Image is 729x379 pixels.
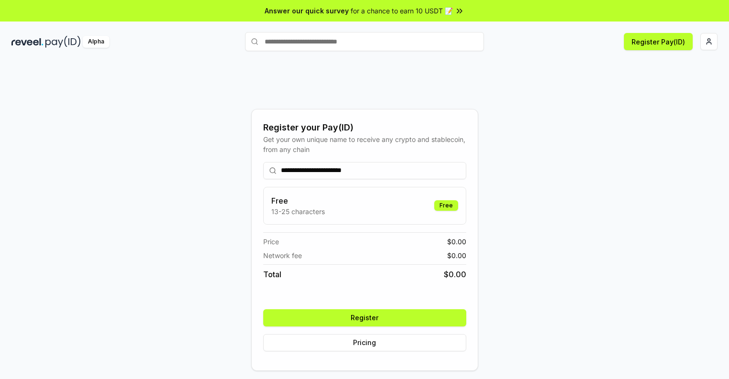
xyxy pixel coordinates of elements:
[447,237,466,247] span: $ 0.00
[83,36,109,48] div: Alpha
[444,269,466,280] span: $ 0.00
[11,36,43,48] img: reveel_dark
[265,6,349,16] span: Answer our quick survey
[271,195,325,206] h3: Free
[447,250,466,260] span: $ 0.00
[263,250,302,260] span: Network fee
[263,134,466,154] div: Get your own unique name to receive any crypto and stablecoin, from any chain
[263,269,281,280] span: Total
[263,237,279,247] span: Price
[263,334,466,351] button: Pricing
[624,33,693,50] button: Register Pay(ID)
[263,309,466,326] button: Register
[263,121,466,134] div: Register your Pay(ID)
[45,36,81,48] img: pay_id
[271,206,325,217] p: 13-25 characters
[351,6,453,16] span: for a chance to earn 10 USDT 📝
[434,200,458,211] div: Free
